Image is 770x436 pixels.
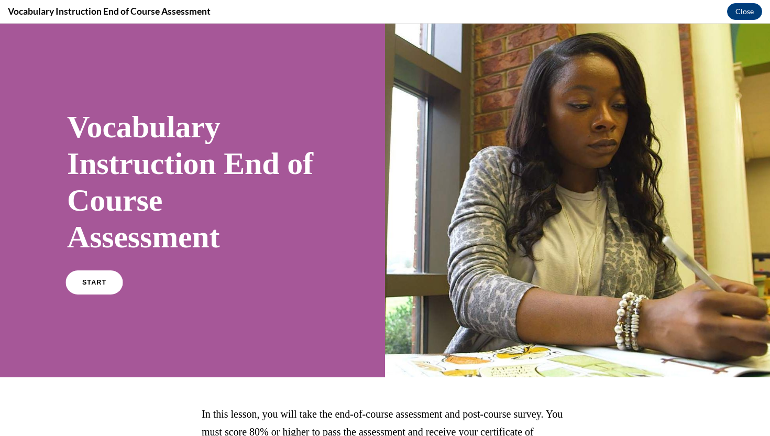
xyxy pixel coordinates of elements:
[82,255,106,263] span: START
[8,5,211,18] h4: Vocabulary Instruction End of Course Assessment
[727,3,762,20] button: Close
[65,247,123,271] a: START
[67,85,318,232] h1: Vocabulary Instruction End of Course Assessment
[202,385,563,432] span: In this lesson, you will take the end-of-course assessment and post-course survey. You must score...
